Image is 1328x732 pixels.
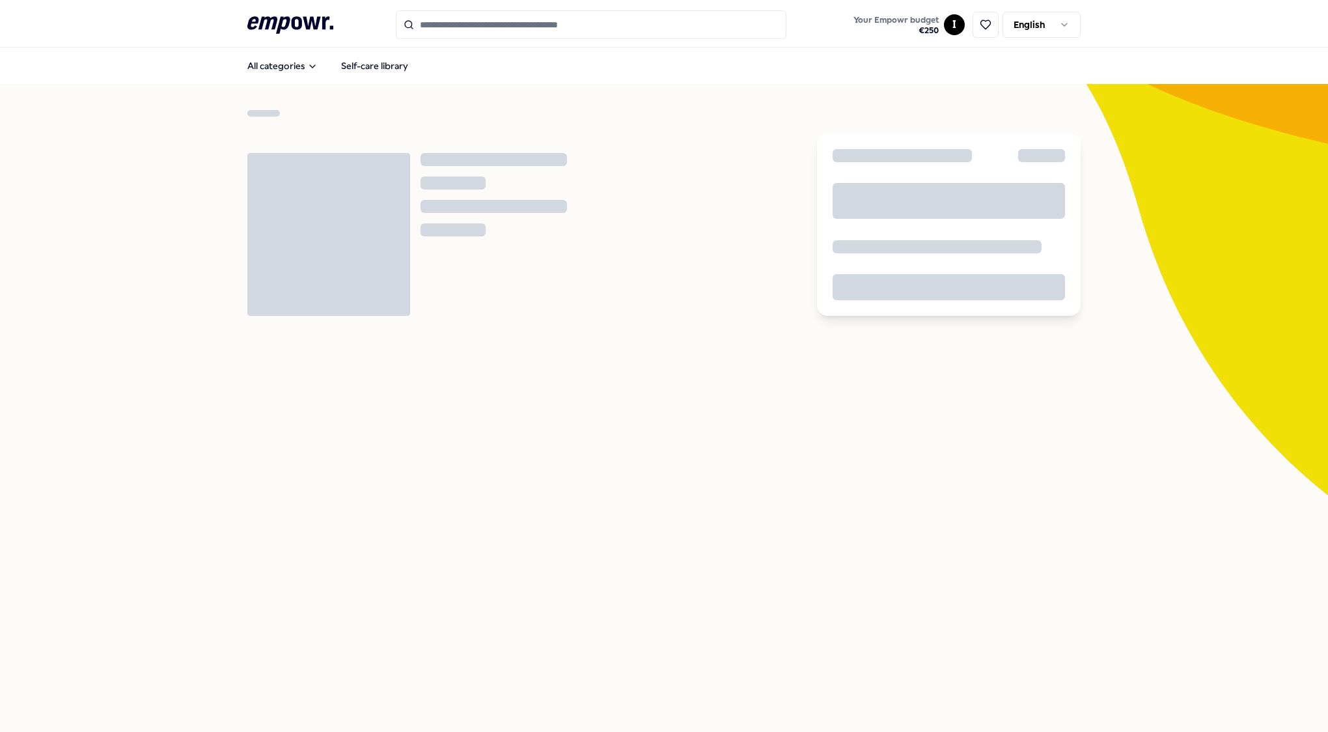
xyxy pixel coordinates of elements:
a: Your Empowr budget€250 [848,11,944,38]
nav: Main [237,53,419,79]
button: All categories [237,53,328,79]
span: € 250 [853,25,939,36]
button: Your Empowr budget€250 [851,12,941,38]
input: Search for products, categories or subcategories [396,10,786,39]
button: I [944,14,965,35]
span: Your Empowr budget [853,15,939,25]
a: Self-care library [331,53,419,79]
